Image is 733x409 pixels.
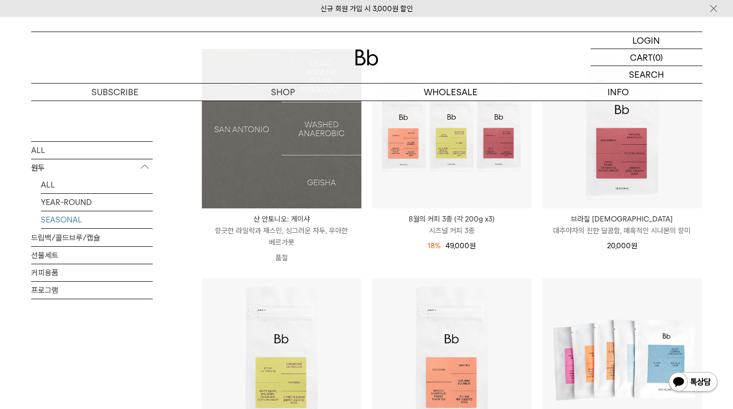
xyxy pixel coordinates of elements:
[631,241,637,250] span: 원
[428,240,441,252] div: 18%
[31,84,199,101] a: SUBSCRIBE
[202,49,361,208] a: 산 안토니오: 게이샤
[202,213,361,248] a: 산 안토니오: 게이샤 향긋한 라일락과 재스민, 싱그러운 자두, 우아한 베르가못
[31,264,153,281] a: 커피용품
[590,49,702,66] a: CART (0)
[202,49,361,208] img: 1000001220_add2_044.jpg
[367,84,535,101] p: WHOLESALE
[632,32,660,49] p: LOGIN
[31,159,153,176] p: 원두
[372,213,532,237] a: 8월의 커피 3종 (각 200g x3) 시즈널 커피 3종
[31,281,153,298] a: 프로그램
[199,84,367,101] a: SHOP
[542,225,702,237] p: 대추야자의 진한 달콤함, 매혹적인 시나몬의 향미
[607,241,637,250] span: 20,000
[202,225,361,248] p: 향긋한 라일락과 재스민, 싱그러운 자두, 우아한 베르가못
[469,241,476,250] span: 원
[31,246,153,263] a: 선물세트
[31,141,153,158] a: ALL
[630,49,653,66] p: CART
[668,371,718,394] img: 카카오톡 채널 1:1 채팅 버튼
[355,50,378,66] img: 로고
[41,193,153,210] a: YEAR-ROUND
[202,248,361,268] p: 품절
[31,229,153,246] a: 드립백/콜드브루/캡슐
[372,213,532,225] p: 8월의 커피 3종 (각 200g x3)
[535,84,702,101] p: INFO
[202,213,361,225] p: 산 안토니오: 게이샤
[590,32,702,49] a: LOGIN
[41,211,153,228] a: SEASONAL
[629,66,664,83] p: SEARCH
[321,4,413,13] a: 신규 회원 가입 시 3,000원 할인
[41,176,153,193] a: ALL
[542,49,702,208] img: 브라질 사맘바이아
[542,213,702,237] a: 브라질 [DEMOGRAPHIC_DATA] 대추야자의 진한 달콤함, 매혹적인 시나몬의 향미
[446,241,476,250] span: 49,000
[372,225,532,237] p: 시즈널 커피 3종
[372,49,532,208] img: 8월의 커피 3종 (각 200g x3)
[542,213,702,225] p: 브라질 [DEMOGRAPHIC_DATA]
[653,49,663,66] p: (0)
